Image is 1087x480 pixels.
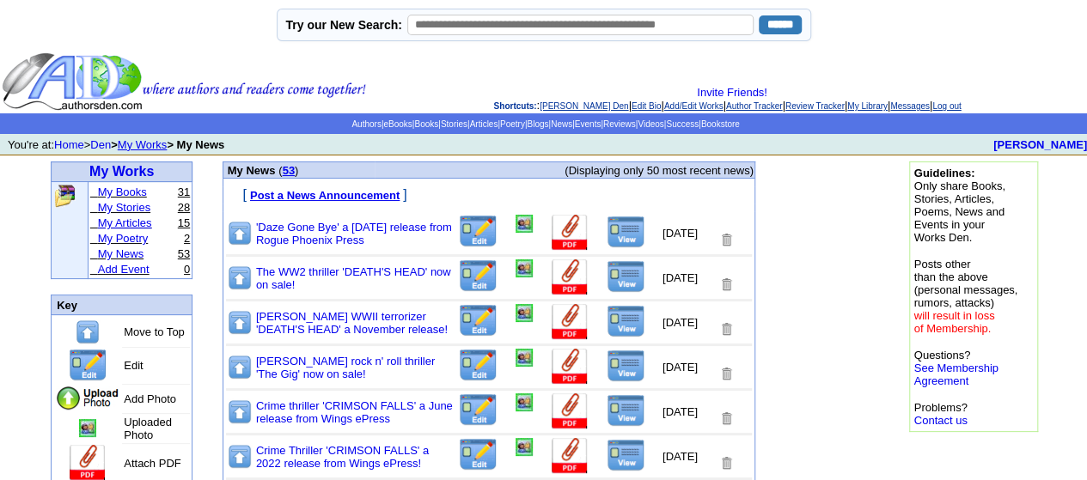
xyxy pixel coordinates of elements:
[718,410,734,427] img: Removes this Title
[54,138,84,151] a: Home
[697,86,767,99] a: Invite Friends!
[701,119,740,129] a: Bookstore
[178,247,190,260] font: 53
[718,276,734,293] img: Removes this Title
[663,361,698,374] font: [DATE]
[250,187,400,202] a: Post a News Announcement
[785,101,845,111] a: Review Tracker
[663,405,698,418] font: [DATE]
[516,304,533,322] img: Add/Remove Photo
[124,359,143,372] font: Edit
[516,349,533,367] img: Add/Remove Photo
[993,138,1087,151] a: [PERSON_NAME]
[914,167,1005,244] font: Only share Books, Stories, Articles, Poems, News and Events in your Works Den.
[278,164,282,177] span: (
[178,185,190,198] font: 31
[178,201,190,214] font: 28
[607,349,645,382] img: View this Title
[458,349,498,382] img: Edit this Title
[550,215,589,252] img: Add Attachment (PDF or .DOC)
[666,119,699,129] a: Success
[283,164,295,177] a: 53
[607,305,645,337] img: View this Title
[540,101,628,111] a: [PERSON_NAME] Den
[53,184,76,208] img: Click to add, upload, edit and remove all your books, stories, articles and poems.
[914,401,968,427] font: Problems?
[458,304,498,337] img: Edit this Title
[718,455,734,471] img: Removes this Title
[914,167,975,179] b: Guidelines:
[663,316,698,329] font: [DATE]
[458,438,498,471] img: Edit this Title
[89,164,154,179] a: My Works
[469,119,498,129] a: Articles
[718,321,734,337] img: Removes this Title
[527,119,548,129] a: Blogs
[250,189,400,202] font: Post a News Announcement
[295,164,298,177] span: )
[227,220,253,246] img: Move to top
[98,216,152,229] a: My Articles
[575,119,602,129] a: Events
[256,399,453,425] a: Crime thriller 'CRIMSON FALLS' a June release from Wings ePress
[516,438,533,456] img: Add/Remove Photo
[493,101,536,111] span: Shortcuts:
[458,393,498,427] img: Edit this Title
[603,119,636,129] a: Reviews
[718,232,734,248] img: Removes this Title
[111,138,118,151] b: >
[458,215,498,248] img: Edit this Title
[663,271,698,284] font: [DATE]
[8,138,224,151] font: You're at: >
[550,349,589,386] img: Add Attachment (PDF or .DOC)
[718,366,734,382] img: Removes this Title
[256,221,452,246] a: 'Daze Gone Bye' a [DATE] release from Rogue Phoenix Press
[441,119,467,129] a: Stories
[256,310,448,336] a: [PERSON_NAME] WWII terrorizer 'DEATH'S HEAD' a November release!
[847,101,888,111] a: My Library
[551,119,572,129] a: News
[932,101,961,111] a: Log out
[607,216,645,248] img: View this Title
[351,119,381,129] a: Authors
[638,119,663,129] a: Videos
[286,18,402,32] label: Try our New Search:
[256,444,429,470] a: Crime Thriller 'CRIMSON FALLS' a 2022 release from Wings ePress!
[607,439,645,471] img: View this Title
[664,101,724,111] a: Add/Edit Works
[369,86,1085,112] div: : | | | | | | |
[403,187,406,202] font: ]
[914,349,998,387] font: Questions?
[124,392,176,405] font: Add Photo
[75,319,101,345] img: Move to top
[914,362,998,387] a: See Membership Agreement
[124,416,172,441] font: Uploaded Photo
[118,138,168,151] a: My Works
[663,227,698,240] font: [DATE]
[184,232,190,245] font: 2
[2,52,366,112] img: header_logo2.gif
[550,393,589,430] img: Add Attachment (PDF or .DOC)
[227,264,253,291] img: Move to top
[124,325,185,338] font: Move to Top
[500,119,525,129] a: Poetry
[242,187,246,202] font: [
[98,201,150,214] a: My Stories
[256,355,435,380] a: [PERSON_NAME] rock n' roll thriller 'The Gig' now on sale!
[607,260,645,293] img: View this Title
[914,309,995,335] font: will result in loss of Membership.
[726,101,783,111] a: Author Tracker
[414,119,438,129] a: Books
[914,414,968,427] a: Contact us
[227,398,253,425] img: Move to top
[256,265,451,291] a: The WW2 thriller 'DEATH'S HEAD' now on sale!
[98,263,150,276] a: Add Event
[632,101,661,111] a: Edit Bio
[516,393,533,411] img: Add/Remove Photo
[98,185,147,198] a: My Books
[98,232,149,245] a: My Poetry
[184,263,190,276] font: 0
[124,457,180,470] font: Attach PDF
[90,138,111,151] a: Den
